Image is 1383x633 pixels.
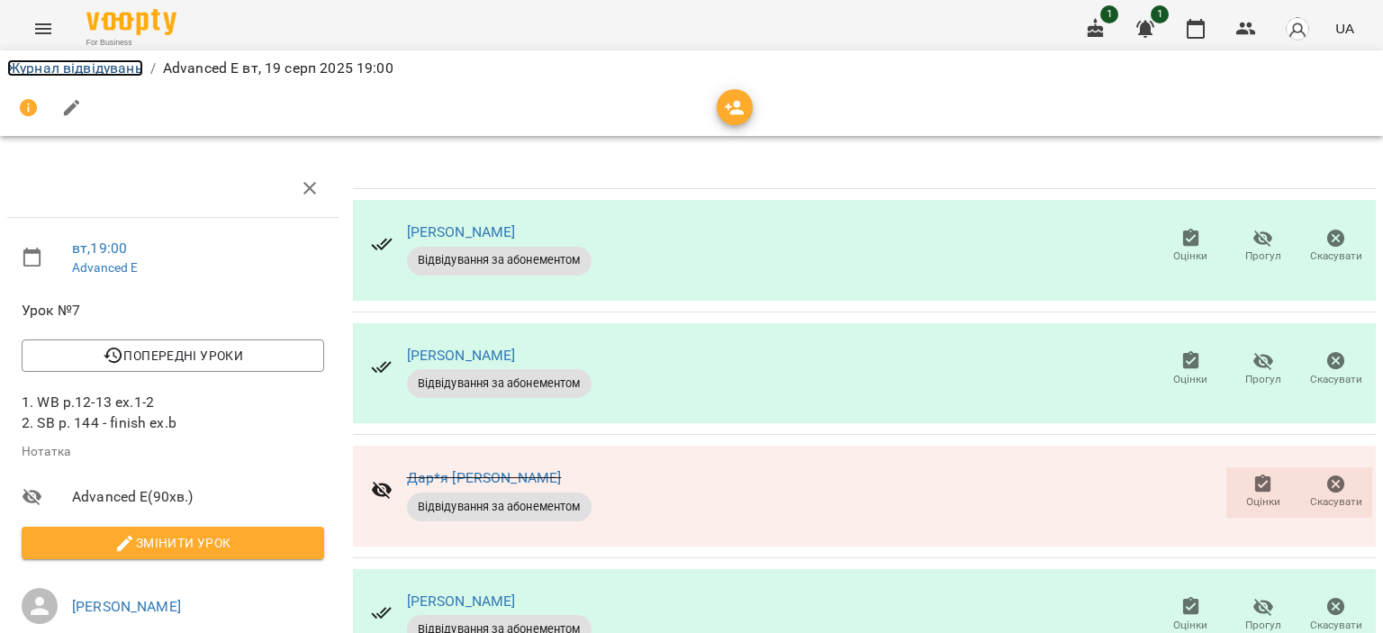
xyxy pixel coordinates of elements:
button: Скасувати [1299,467,1372,518]
span: Урок №7 [22,300,324,321]
p: Advanced E вт, 19 серп 2025 19:00 [163,58,393,79]
a: Advanced E [72,260,138,275]
span: Скасувати [1310,618,1362,633]
button: Змінити урок [22,527,324,559]
span: Оцінки [1246,494,1280,510]
a: Дар*я [PERSON_NAME] [407,469,562,486]
span: Попередні уроки [36,345,310,366]
span: Оцінки [1173,372,1207,387]
span: Відвідування за абонементом [407,375,592,392]
span: Прогул [1245,372,1281,387]
span: Змінити урок [36,532,310,554]
a: [PERSON_NAME] [72,598,181,615]
button: Прогул [1227,344,1300,394]
span: Оцінки [1173,249,1207,264]
span: Прогул [1245,249,1281,264]
img: Voopty Logo [86,9,176,35]
a: [PERSON_NAME] [407,592,516,610]
button: Оцінки [1154,344,1227,394]
span: UA [1335,19,1354,38]
button: Попередні уроки [22,339,324,372]
span: Оцінки [1173,618,1207,633]
span: Скасувати [1310,249,1362,264]
p: Нотатка [22,443,324,461]
button: Скасувати [1299,344,1372,394]
a: [PERSON_NAME] [407,347,516,364]
span: 1 [1100,5,1118,23]
img: avatar_s.png [1285,16,1310,41]
span: Скасувати [1310,372,1362,387]
button: Прогул [1227,222,1300,272]
span: Відвідування за абонементом [407,499,592,515]
button: Скасувати [1299,222,1372,272]
a: Журнал відвідувань [7,59,143,77]
nav: breadcrumb [7,58,1376,79]
span: Відвідування за абонементом [407,252,592,268]
button: Оцінки [1154,222,1227,272]
li: / [150,58,156,79]
span: 1 [1151,5,1169,23]
span: For Business [86,37,176,49]
button: UA [1328,12,1361,45]
button: Оцінки [1226,467,1299,518]
a: [PERSON_NAME] [407,223,516,240]
a: вт , 19:00 [72,240,127,257]
span: Advanced E ( 90 хв. ) [72,486,324,508]
p: 1. WB p.12-13 ex.1-2 2. SB p. 144 - finish ex.b [22,392,324,434]
span: Прогул [1245,618,1281,633]
span: Скасувати [1310,494,1362,510]
button: Menu [22,7,65,50]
